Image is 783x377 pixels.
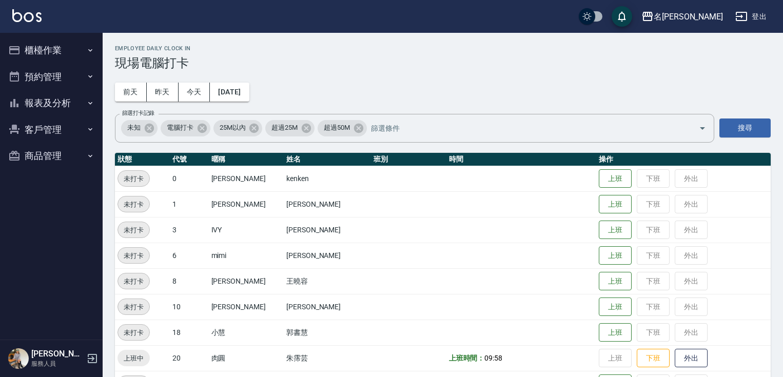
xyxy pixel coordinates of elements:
[179,83,210,102] button: 今天
[209,268,284,294] td: [PERSON_NAME]
[284,320,371,345] td: 郭書慧
[118,225,149,235] span: 未打卡
[115,83,147,102] button: 前天
[209,191,284,217] td: [PERSON_NAME]
[170,268,209,294] td: 8
[731,7,771,26] button: 登出
[368,119,681,137] input: 篩選條件
[599,221,632,240] button: 上班
[147,83,179,102] button: 昨天
[318,123,356,133] span: 超過50M
[31,359,84,368] p: 服務人員
[637,6,727,27] button: 名[PERSON_NAME]
[4,64,99,90] button: 預約管理
[637,349,670,368] button: 下班
[209,153,284,166] th: 暱稱
[4,37,99,64] button: 櫃檯作業
[213,123,252,133] span: 25M以內
[209,166,284,191] td: [PERSON_NAME]
[170,345,209,371] td: 20
[170,191,209,217] td: 1
[284,217,371,243] td: [PERSON_NAME]
[170,294,209,320] td: 10
[209,320,284,345] td: 小慧
[122,109,154,117] label: 篩選打卡記錄
[170,320,209,345] td: 18
[121,120,158,136] div: 未知
[596,153,771,166] th: 操作
[170,243,209,268] td: 6
[170,153,209,166] th: 代號
[599,169,632,188] button: 上班
[210,83,249,102] button: [DATE]
[209,243,284,268] td: mimi
[118,199,149,210] span: 未打卡
[209,345,284,371] td: 肉圓
[599,195,632,214] button: 上班
[318,120,367,136] div: 超過50M
[209,217,284,243] td: IVY
[265,123,304,133] span: 超過25M
[118,353,150,364] span: 上班中
[371,153,446,166] th: 班別
[4,143,99,169] button: 商品管理
[612,6,632,27] button: save
[599,246,632,265] button: 上班
[484,354,502,362] span: 09:58
[31,349,84,359] h5: [PERSON_NAME]
[446,153,597,166] th: 時間
[213,120,263,136] div: 25M以內
[118,302,149,312] span: 未打卡
[4,116,99,143] button: 客戶管理
[694,120,711,136] button: Open
[719,118,771,137] button: 搜尋
[12,9,42,22] img: Logo
[675,349,708,368] button: 外出
[115,56,771,70] h3: 現場電腦打卡
[284,345,371,371] td: 朱霈芸
[170,166,209,191] td: 0
[118,276,149,287] span: 未打卡
[265,120,315,136] div: 超過25M
[599,297,632,316] button: 上班
[284,153,371,166] th: 姓名
[115,45,771,52] h2: Employee Daily Clock In
[170,217,209,243] td: 3
[161,120,210,136] div: 電腦打卡
[115,153,170,166] th: 狀態
[284,294,371,320] td: [PERSON_NAME]
[209,294,284,320] td: [PERSON_NAME]
[118,327,149,338] span: 未打卡
[284,268,371,294] td: 王曉容
[599,272,632,291] button: 上班
[118,250,149,261] span: 未打卡
[284,166,371,191] td: kenken
[284,191,371,217] td: [PERSON_NAME]
[118,173,149,184] span: 未打卡
[599,323,632,342] button: 上班
[161,123,200,133] span: 電腦打卡
[449,354,485,362] b: 上班時間：
[4,90,99,116] button: 報表及分析
[284,243,371,268] td: [PERSON_NAME]
[8,348,29,369] img: Person
[121,123,147,133] span: 未知
[654,10,723,23] div: 名[PERSON_NAME]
